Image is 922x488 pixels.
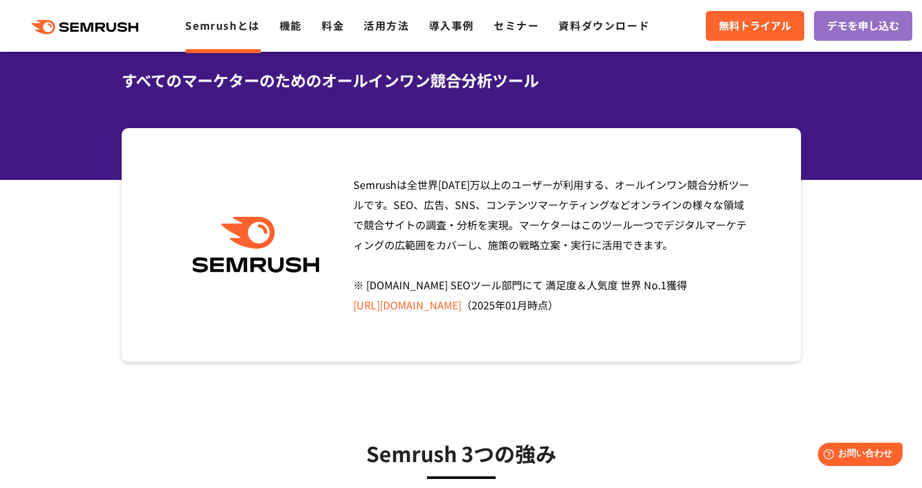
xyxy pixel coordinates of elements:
[558,17,650,33] a: 資料ダウンロード
[814,11,912,41] a: デモを申し込む
[154,437,769,469] h3: Semrush 3つの強み
[719,17,791,34] span: 無料トライアル
[827,17,899,34] span: デモを申し込む
[807,438,908,474] iframe: Help widget launcher
[353,177,749,313] span: Semrushは全世界[DATE]万以上のユーザーが利用する、オールインワン競合分析ツールです。SEO、広告、SNS、コンテンツマーケティングなどオンラインの様々な領域で競合サイトの調査・分析を...
[322,17,344,33] a: 料金
[185,17,259,33] a: Semrushとは
[494,17,539,33] a: セミナー
[353,297,461,313] a: [URL][DOMAIN_NAME]
[429,17,474,33] a: 導入事例
[186,217,326,273] img: Semrush
[122,69,801,92] div: すべてのマーケターのためのオールインワン競合分析ツール
[706,11,804,41] a: 無料トライアル
[280,17,302,33] a: 機能
[364,17,409,33] a: 活用方法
